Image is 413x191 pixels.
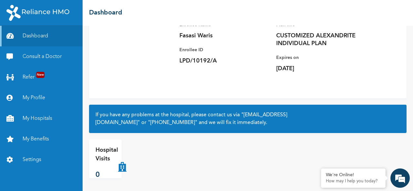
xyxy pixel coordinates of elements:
[276,54,367,62] p: Expires on
[179,32,270,40] p: Fasasi Waris
[326,172,381,178] div: We're Online!
[3,169,63,174] span: Conversation
[6,5,69,21] img: RelianceHMO's Logo
[12,32,26,48] img: d_794563401_company_1708531726252_794563401
[326,179,381,184] p: How may I help you today?
[96,146,118,163] p: Hospital Visits
[106,3,121,19] div: Minimize live chat window
[34,36,108,44] div: Chat with us now
[96,111,400,127] h2: If you have any problems at the hospital, please contact us via or and we will fix it immediately.
[148,120,197,125] a: "[PHONE_NUMBER]"
[179,57,270,65] p: LPD/10192/A
[63,158,123,178] div: FAQs
[89,8,122,18] h2: Dashboard
[276,65,367,72] p: [DATE]
[36,72,45,78] span: New
[96,14,173,92] img: Enrollee
[96,170,118,180] p: 0
[276,32,367,47] p: CUSTOMIZED ALEXANDRITE INDIVIDUAL PLAN
[179,46,270,54] p: Enrollee ID
[37,61,89,126] span: We're online!
[3,136,123,158] textarea: Type your message and hit 'Enter'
